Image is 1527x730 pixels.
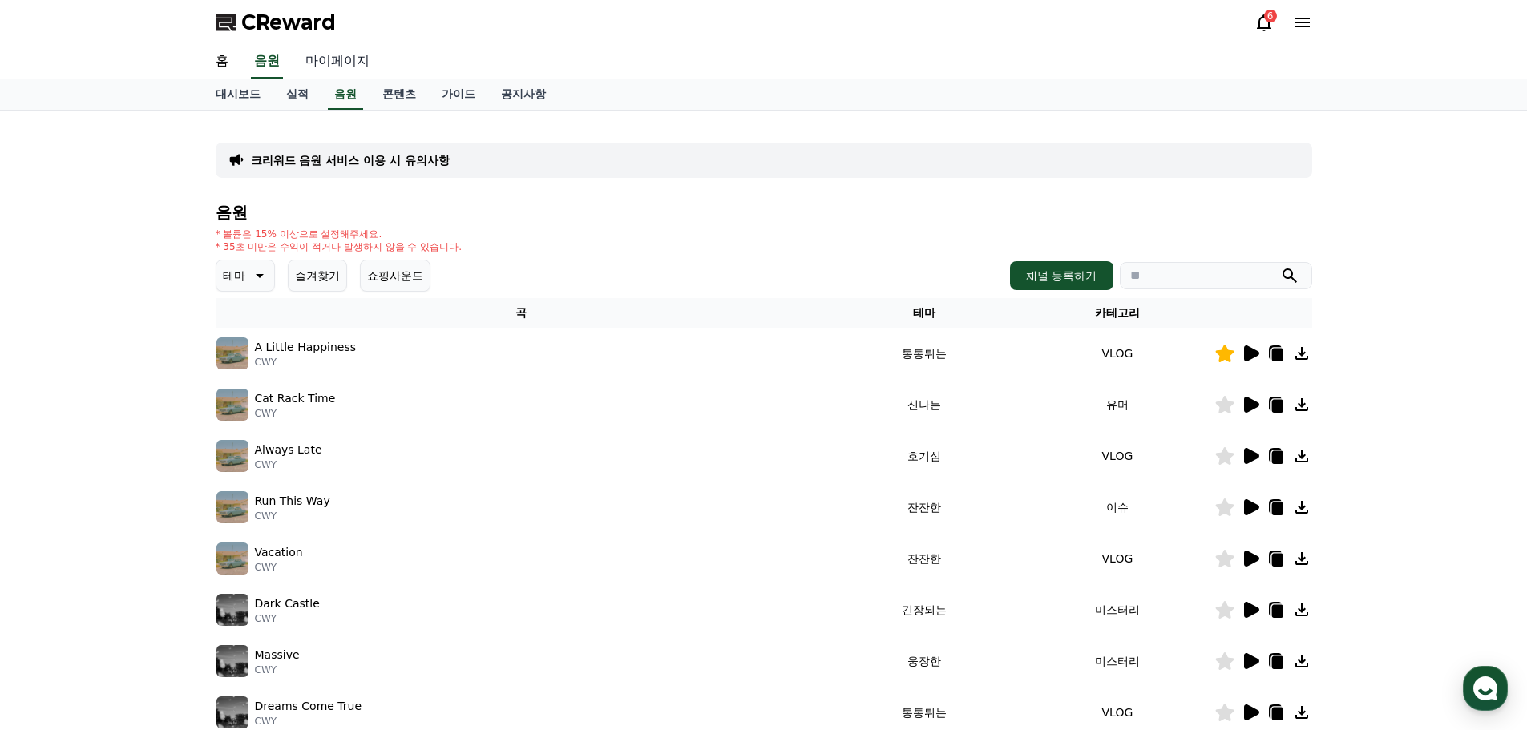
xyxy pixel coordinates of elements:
[255,647,300,663] p: Massive
[1020,584,1214,635] td: 미스터리
[827,635,1020,687] td: 웅장한
[1020,328,1214,379] td: VLOG
[827,379,1020,430] td: 신나는
[216,10,336,35] a: CReward
[827,328,1020,379] td: 통통튀는
[216,240,463,253] p: * 35초 미만은 수익이 적거나 발생하지 않을 수 있습니다.
[255,407,336,420] p: CWY
[203,79,273,110] a: 대시보드
[273,79,321,110] a: 실적
[216,298,828,328] th: 곡
[106,508,207,548] a: 대화
[255,561,303,574] p: CWY
[223,264,245,287] p: 테마
[827,584,1020,635] td: 긴장되는
[255,339,357,356] p: A Little Happiness
[147,533,166,546] span: 대화
[1264,10,1277,22] div: 6
[1020,533,1214,584] td: VLOG
[827,533,1020,584] td: 잔잔한
[216,645,248,677] img: music
[255,442,322,458] p: Always Late
[827,430,1020,482] td: 호기심
[255,663,300,676] p: CWY
[216,337,248,369] img: music
[216,204,1312,221] h4: 음원
[255,390,336,407] p: Cat Rack Time
[1010,261,1113,290] button: 채널 등록하기
[1254,13,1274,32] a: 6
[827,482,1020,533] td: 잔잔한
[50,532,60,545] span: 홈
[1020,430,1214,482] td: VLOG
[1020,482,1214,533] td: 이슈
[827,298,1020,328] th: 테마
[216,440,248,472] img: music
[203,45,241,79] a: 홈
[429,79,488,110] a: 가이드
[216,594,248,626] img: music
[216,542,248,575] img: music
[360,260,430,292] button: 쇼핑사운드
[255,698,362,715] p: Dreams Come True
[207,508,308,548] a: 설정
[255,595,320,612] p: Dark Castle
[216,696,248,728] img: music
[488,79,559,110] a: 공지사항
[328,79,363,110] a: 음원
[5,508,106,548] a: 홈
[293,45,382,79] a: 마이페이지
[255,493,330,510] p: Run This Way
[255,544,303,561] p: Vacation
[216,228,463,240] p: * 볼륨은 15% 이상으로 설정해주세요.
[255,356,357,369] p: CWY
[216,260,275,292] button: 테마
[216,389,248,421] img: music
[255,458,322,471] p: CWY
[288,260,347,292] button: 즐겨찾기
[1020,298,1214,328] th: 카테고리
[1020,635,1214,687] td: 미스터리
[1020,379,1214,430] td: 유머
[251,45,283,79] a: 음원
[370,79,429,110] a: 콘텐츠
[251,152,450,168] a: 크리워드 음원 서비스 이용 시 유의사항
[255,510,330,522] p: CWY
[248,532,267,545] span: 설정
[216,491,248,523] img: music
[255,612,320,625] p: CWY
[241,10,336,35] span: CReward
[255,715,362,728] p: CWY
